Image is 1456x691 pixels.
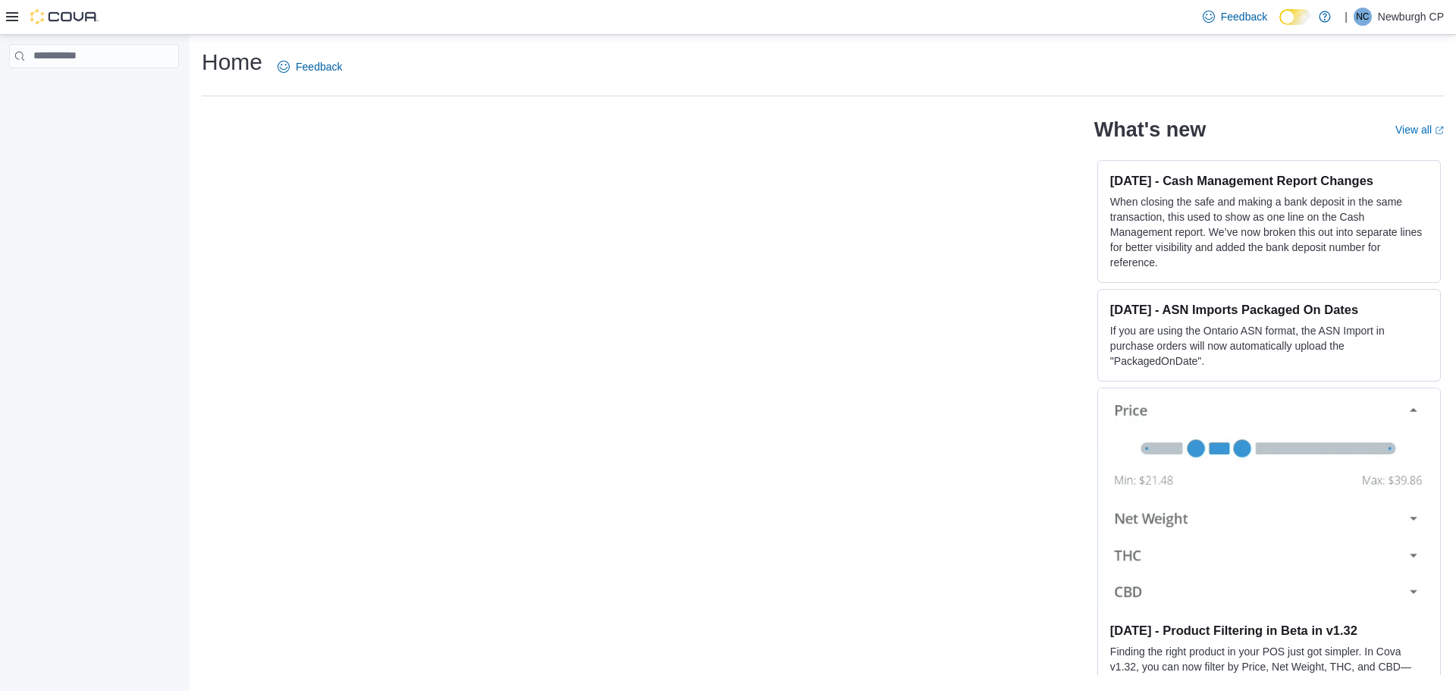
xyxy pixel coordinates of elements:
h3: [DATE] - ASN Imports Packaged On Dates [1110,302,1428,317]
p: Newburgh CP [1378,8,1444,26]
span: NC [1356,8,1369,26]
p: | [1345,8,1348,26]
span: Feedback [296,59,342,74]
p: If you are using the Ontario ASN format, the ASN Import in purchase orders will now automatically... [1110,323,1428,369]
p: When closing the safe and making a bank deposit in the same transaction, this used to show as one... [1110,194,1428,270]
a: Feedback [1197,2,1273,32]
a: Feedback [271,52,348,82]
span: Feedback [1221,9,1267,24]
div: Newburgh CP [1354,8,1372,26]
h3: [DATE] - Product Filtering in Beta in v1.32 [1110,623,1428,638]
svg: External link [1435,126,1444,135]
nav: Complex example [9,71,179,108]
a: View allExternal link [1395,124,1444,136]
h3: [DATE] - Cash Management Report Changes [1110,173,1428,188]
input: Dark Mode [1279,9,1311,25]
h1: Home [202,47,262,77]
img: Cova [30,9,99,24]
h2: What's new [1094,118,1206,142]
